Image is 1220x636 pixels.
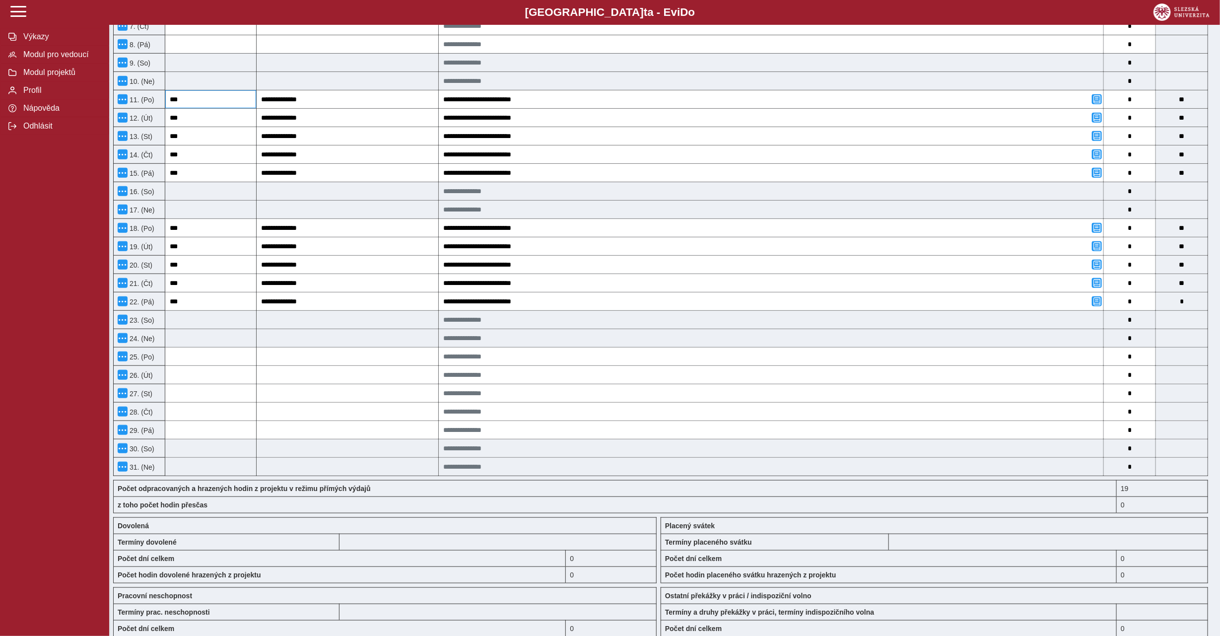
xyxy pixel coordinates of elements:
[665,538,752,546] b: Termíny placeného svátku
[1092,241,1102,251] button: Přidat poznámku
[118,39,128,49] button: Menu
[128,371,153,379] span: 26. (Út)
[118,131,128,141] button: Menu
[128,206,155,214] span: 17. (Ne)
[128,353,154,361] span: 25. (Po)
[128,280,153,287] span: 21. (Čt)
[118,625,174,633] b: Počet dní celkem
[665,571,836,579] b: Počet hodin placeného svátku hrazených z projektu
[20,104,101,113] span: Nápověda
[128,243,153,251] span: 19. (Út)
[128,188,154,196] span: 16. (So)
[118,388,128,398] button: Menu
[1092,113,1102,123] button: Přidat poznámku
[128,463,155,471] span: 31. (Ne)
[118,571,261,579] b: Počet hodin dovolené hrazených z projektu
[118,58,128,68] button: Menu
[118,592,192,600] b: Pracovní neschopnost
[1092,131,1102,141] button: Přidat poznámku
[1092,149,1102,159] button: Přidat poznámku
[128,133,152,141] span: 13. (St)
[688,6,695,18] span: o
[566,566,657,583] div: 0
[1117,480,1208,496] div: Je překročen smluvní úvazek hodin na rok. Smlouva: 19 h, vykázáno: 38 h!
[128,316,154,324] span: 23. (So)
[20,122,101,131] span: Odhlásit
[118,522,149,530] b: Dovolená
[118,352,128,361] button: Menu
[1092,296,1102,306] button: Přidat poznámku
[118,555,174,563] b: Počet dní celkem
[1092,260,1102,270] button: Přidat poznámku
[665,522,715,530] b: Placený svátek
[118,260,128,270] button: Menu
[118,443,128,453] button: Menu
[128,151,153,159] span: 14. (Čt)
[128,408,153,416] span: 28. (Čt)
[118,333,128,343] button: Menu
[1117,496,1208,513] div: 0
[118,608,210,616] b: Termíny prac. neschopnosti
[128,335,155,343] span: 24. (Ne)
[118,94,128,104] button: Menu
[665,625,722,633] b: Počet dní celkem
[665,608,874,616] b: Termíny a druhy překážky v práci, termíny indispozičního volna
[118,76,128,86] button: Menu
[118,168,128,178] button: Menu
[128,114,153,122] span: 12. (Út)
[128,59,150,67] span: 9. (So)
[118,501,207,509] b: z toho počet hodin přesčas
[128,224,154,232] span: 18. (Po)
[1117,550,1208,566] div: 0
[118,21,128,31] button: Menu
[1092,94,1102,104] button: Přidat poznámku
[118,113,128,123] button: Menu
[118,315,128,325] button: Menu
[1092,168,1102,178] button: Přidat poznámku
[128,445,154,453] span: 30. (So)
[118,186,128,196] button: Menu
[20,68,101,77] span: Modul projektů
[118,223,128,233] button: Menu
[118,462,128,472] button: Menu
[665,592,812,600] b: Ostatní překážky v práci / indispoziční volno
[118,278,128,288] button: Menu
[128,261,152,269] span: 20. (St)
[118,485,371,493] b: Počet odpracovaných a hrazených hodin z projektu v režimu přímých výdajů
[680,6,688,18] span: D
[1117,566,1208,583] div: 0
[1092,223,1102,233] button: Přidat poznámku
[128,41,150,49] span: 8. (Pá)
[118,538,177,546] b: Termíny dovolené
[118,241,128,251] button: Menu
[30,6,1190,19] b: [GEOGRAPHIC_DATA] a - Evi
[20,86,101,95] span: Profil
[20,50,101,59] span: Modul pro vedoucí
[118,425,128,435] button: Menu
[118,407,128,417] button: Menu
[118,296,128,306] button: Menu
[1092,278,1102,288] button: Přidat poznámku
[20,32,101,41] span: Výkazy
[1153,3,1210,21] img: logo_web_su.png
[118,205,128,214] button: Menu
[644,6,647,18] span: t
[665,555,722,563] b: Počet dní celkem
[128,169,154,177] span: 15. (Pá)
[118,370,128,380] button: Menu
[128,22,149,30] span: 7. (Čt)
[128,426,154,434] span: 29. (Pá)
[128,298,154,306] span: 22. (Pá)
[566,550,657,566] div: 0
[118,149,128,159] button: Menu
[128,390,152,398] span: 27. (St)
[128,77,155,85] span: 10. (Ne)
[128,96,154,104] span: 11. (Po)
